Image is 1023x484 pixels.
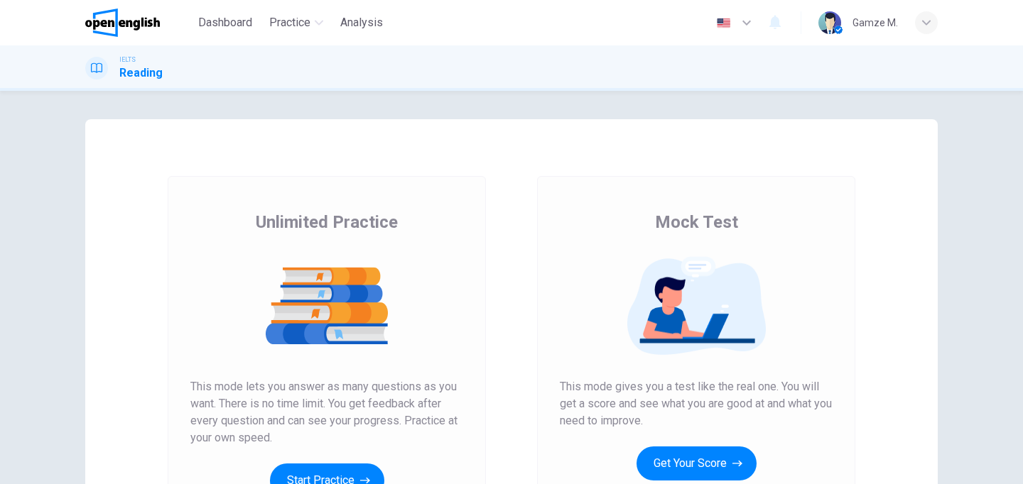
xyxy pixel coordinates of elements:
span: Dashboard [198,14,252,31]
img: en [715,18,732,28]
span: This mode lets you answer as many questions as you want. There is no time limit. You get feedback... [190,378,463,446]
span: Practice [269,14,310,31]
div: Gamze M. [852,14,898,31]
span: IELTS [119,55,136,65]
img: OpenEnglish logo [85,9,160,37]
span: Mock Test [655,211,738,233]
span: Unlimited Practice [256,211,398,233]
a: OpenEnglish logo [85,9,193,37]
img: Profile picture [818,11,841,34]
button: Get Your Score [637,446,757,480]
h1: Reading [119,65,163,82]
span: This mode gives you a test like the real one. You will get a score and see what you are good at a... [560,378,833,429]
button: Analysis [335,10,389,35]
span: Analysis [340,14,383,31]
button: Practice [264,10,329,35]
button: Dashboard [193,10,258,35]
